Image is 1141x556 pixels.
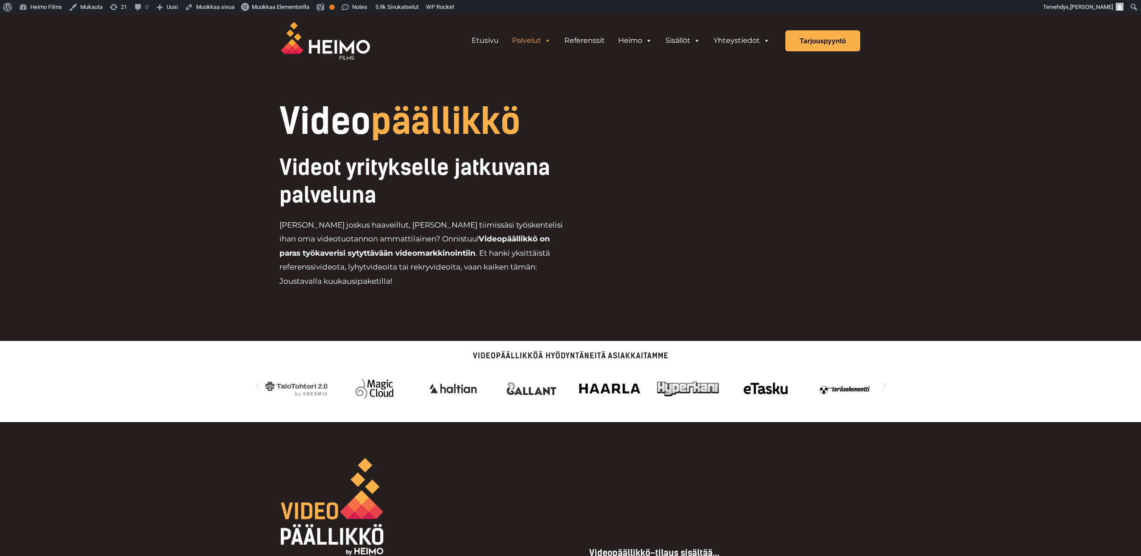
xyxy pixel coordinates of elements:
[371,100,521,143] span: päällikkö
[813,373,876,404] div: 2 / 14
[329,4,335,10] div: OK
[500,373,563,404] img: Gallant on yksi Videopäällikkö-asiakkaista
[252,4,309,10] span: Muokkaa Elementorilla
[343,373,406,404] img: Videotuotantoa yritykselle jatkuvana palveluna hankkii mm. Magic Cloud
[785,30,860,51] a: Tarjouspyyntö
[657,373,719,404] img: Hyperkani on yksi Videopäällikkö-asiakkaista
[735,373,798,404] div: 1 / 14
[465,32,505,50] a: Etusivu
[579,373,641,404] img: Haarla on yksi Videopäällikkö-asiakkaista
[735,373,798,404] img: Videotuotantoa yritykselle jatkuvana palveluna hankkii mm. eTasku
[252,352,890,360] p: Videopäällikköä hyödyntäneitä asiakkaitamme
[657,373,719,404] div: 14 / 14
[252,369,890,404] div: Karuselli | Vieritys vaakasuunnassa: Vasen ja oikea nuoli
[279,218,570,289] p: [PERSON_NAME] joskus haaveillut, [PERSON_NAME] tiimissäsi työskentelisi ihan oma videotuotannon a...
[460,32,781,50] aside: Header Widget 1
[659,32,707,50] a: Sisällöt
[422,373,484,404] div: 11 / 14
[579,373,641,404] div: 13 / 14
[279,104,631,139] h1: Video
[707,32,776,50] a: Yhteystiedot
[500,373,563,404] div: 12 / 14
[422,373,484,404] img: Haltian on yksi Videopäällikkö-asiakkaista
[1070,4,1113,10] span: [PERSON_NAME]
[505,32,558,50] a: Palvelut
[265,373,328,404] div: 9 / 14
[558,32,612,50] a: Referenssit
[279,234,550,257] strong: Videopäällikkö on paras työkaverisi sytyttävään videomarkkinointiin
[265,373,328,404] img: Videotuotantoa yritykselle jatkuvana palveluna hankkii mm. Enermix
[343,373,406,404] div: 10 / 14
[612,32,659,50] a: Heimo
[281,22,370,60] img: Heimo Filmsin logo
[279,154,550,208] span: Videot yritykselle jatkuvana palveluna
[813,373,876,404] img: Videotuotantoa yritykselle jatkuvana palveluna hankkii mm. Teräselementti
